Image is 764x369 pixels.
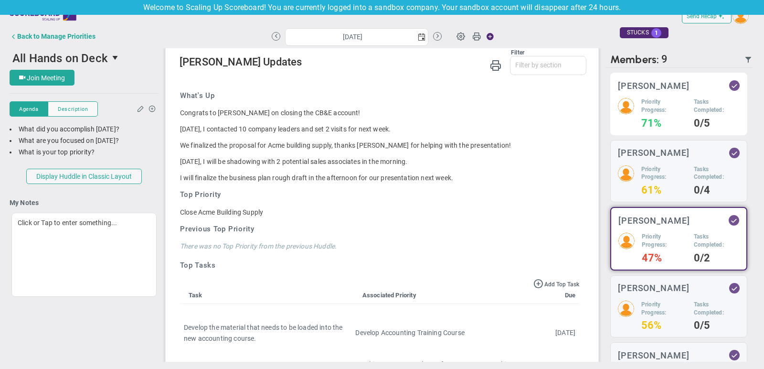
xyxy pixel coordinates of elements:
[610,53,659,66] span: Members:
[641,186,687,195] h4: 61%
[353,292,416,299] span: Associated Priority
[618,351,690,360] h3: [PERSON_NAME]
[731,285,738,292] div: Updated Status
[694,165,740,182] h5: Tasks Completed:
[618,98,634,114] img: 193898.Person.photo
[10,27,95,46] button: Back to Manage Priorities
[472,32,481,45] span: Print Huddle
[618,301,634,317] img: 209000.Person.photo
[12,52,108,65] span: All Hands on Deck
[641,301,687,317] h5: Priority Progress:
[731,217,737,224] div: Updated Status
[651,28,661,38] span: 1
[180,173,579,183] p: I will finalize the business plan rough draft in the afternoon for our presentation next week.
[731,352,738,358] div: Updated Status
[27,74,65,82] span: Join Meeting
[694,321,740,330] h4: 0/5
[180,49,524,56] div: Filter
[561,292,575,299] span: Due
[10,148,159,157] div: What is your top priority?
[11,213,157,297] div: Click or Tap to enter something...
[732,8,749,24] img: 193898.Person.photo
[490,59,501,71] span: Print Huddle Member Updates
[10,198,159,207] h4: My Notes
[180,157,579,166] p: [DATE], I will be shadowing with 2 potential sales associates in the morning.
[641,321,687,330] h4: 56%
[533,278,579,289] button: Add Top Task
[694,233,739,249] h5: Tasks Completed:
[26,169,142,184] button: Display Huddle in Classic Layout
[355,329,464,336] span: Develop Accounting Training Course
[682,9,732,23] button: Send Recap
[618,81,690,90] h3: [PERSON_NAME]
[180,56,586,70] h2: [PERSON_NAME] Updates
[180,190,579,200] h3: Top Priority
[10,125,159,134] div: What did you accomplish [DATE]?
[10,101,48,117] button: Agenda
[19,105,38,113] span: Agenda
[180,108,579,118] p: Congrats to [PERSON_NAME] on closing the CB&E account!
[641,98,687,114] h5: Priority Progress:
[48,101,98,117] button: Description
[414,29,428,45] span: select
[482,30,494,43] span: Action Button
[618,216,690,225] h3: [PERSON_NAME]
[180,91,579,101] h3: What's Up
[694,119,740,128] h4: 0/5
[180,124,579,134] p: [DATE], I contacted 10 company leaders and set 2 visits for next week.
[17,33,95,40] div: Back to Manage Priorities
[10,70,74,86] button: Join Meeting
[694,254,739,262] h4: 0/2
[641,165,687,182] h5: Priority Progress:
[180,260,579,271] h3: Top Tasks
[731,82,738,89] div: Updated Status
[452,27,470,45] span: Huddle Settings
[184,324,342,342] span: Develop the material that needs to be loaded into the new accounting course.
[108,50,124,66] span: select
[180,224,579,234] h3: Previous Top Priority
[618,233,635,249] img: 208999.Person.photo
[555,329,575,336] span: Sat Aug 30 2025 00:00:00 GMT-0500 (Central Daylight Time)
[180,208,263,216] span: Close Acme Building Supply
[510,56,586,74] input: Filter by section
[661,53,668,66] span: 9
[544,281,579,288] span: Add Top Task
[694,186,740,195] h4: 0/4
[618,283,690,293] h3: [PERSON_NAME]
[180,141,579,150] p: We finalized the proposal for Acme building supply, thanks [PERSON_NAME] for helping with the pre...
[694,301,740,317] h5: Tasks Completed:
[642,254,687,262] h4: 47%
[58,105,88,113] span: Description
[180,242,579,250] h4: There was no Top Priority from the previous Huddle.
[620,27,668,38] div: STUCKS
[694,98,740,114] h5: Tasks Completed:
[744,56,752,64] span: Filter Updated Members
[184,292,202,299] span: Task
[687,13,717,20] span: Send Recap
[641,119,687,128] h4: 71%
[10,5,76,24] img: scalingup-logo.svg
[731,150,738,156] div: Updated Status
[618,148,690,157] h3: [PERSON_NAME]
[10,136,159,145] div: What are you focused on [DATE]?
[642,233,687,249] h5: Priority Progress:
[618,165,634,182] img: 208998.Person.photo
